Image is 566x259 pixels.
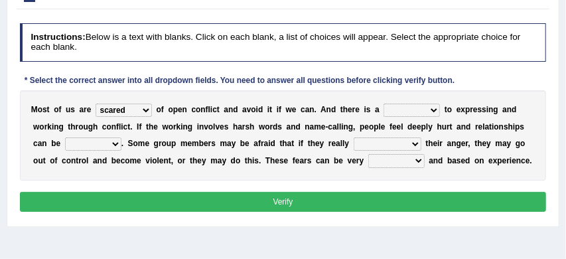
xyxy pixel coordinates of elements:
[20,192,547,211] button: Verify
[42,139,46,148] b: n
[353,122,355,131] b: ,
[296,122,301,131] b: d
[213,122,215,131] b: l
[137,156,141,165] b: e
[33,122,39,131] b: w
[265,156,270,165] b: T
[199,139,204,148] b: b
[499,122,504,131] b: n
[62,156,66,165] b: c
[188,139,192,148] b: e
[232,139,236,148] b: y
[502,105,507,114] b: a
[348,105,352,114] b: e
[162,139,167,148] b: o
[121,139,123,148] b: .
[270,156,275,165] b: h
[447,139,452,148] b: a
[210,156,218,165] b: m
[150,156,152,165] b: i
[331,105,336,114] b: d
[494,122,499,131] b: o
[291,122,295,131] b: n
[111,122,116,131] b: n
[192,156,197,165] b: h
[54,122,58,131] b: n
[183,122,188,131] b: n
[199,122,204,131] b: n
[315,105,317,114] b: .
[33,139,38,148] b: c
[200,105,205,114] b: n
[211,139,216,148] b: s
[475,122,478,131] b: r
[314,122,321,131] b: m
[212,105,217,114] b: c
[341,122,343,131] b: i
[157,156,159,165] b: l
[236,156,240,165] b: o
[426,122,428,131] b: l
[445,105,447,114] b: t
[461,105,466,114] b: x
[159,139,162,148] b: r
[326,105,331,114] b: n
[258,139,261,148] b: f
[305,122,310,131] b: n
[188,122,192,131] b: g
[66,105,70,114] b: u
[340,105,343,114] b: t
[482,105,486,114] b: s
[178,105,182,114] b: e
[80,105,84,114] b: a
[428,139,433,148] b: h
[137,122,139,131] b: I
[192,139,199,148] b: m
[486,139,491,148] b: y
[256,105,258,114] b: i
[252,156,254,165] b: i
[130,122,132,131] b: .
[512,105,516,114] b: d
[461,122,466,131] b: n
[128,139,133,148] b: S
[206,105,208,114] b: f
[468,139,470,148] b: ,
[264,139,269,148] b: a
[167,139,171,148] b: u
[222,156,227,165] b: y
[425,139,428,148] b: t
[228,105,233,114] b: n
[58,105,61,114] b: f
[125,156,129,165] b: o
[169,156,171,165] b: t
[507,105,512,114] b: n
[332,122,337,131] b: a
[332,139,336,148] b: e
[342,139,344,148] b: l
[379,122,381,131] b: l
[169,122,173,131] b: o
[299,139,301,148] b: i
[66,156,71,165] b: o
[267,105,269,114] b: i
[447,105,452,114] b: o
[133,139,138,148] b: o
[280,139,283,148] b: t
[242,105,247,114] b: a
[145,139,149,148] b: e
[242,122,246,131] b: r
[238,122,242,131] b: a
[154,139,159,148] b: g
[343,105,348,114] b: h
[308,139,311,148] b: t
[283,139,287,148] b: h
[450,122,453,131] b: t
[465,105,470,114] b: p
[31,105,38,114] b: M
[247,105,251,114] b: v
[71,156,76,165] b: n
[70,122,75,131] b: h
[220,139,228,148] b: m
[489,122,492,131] b: t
